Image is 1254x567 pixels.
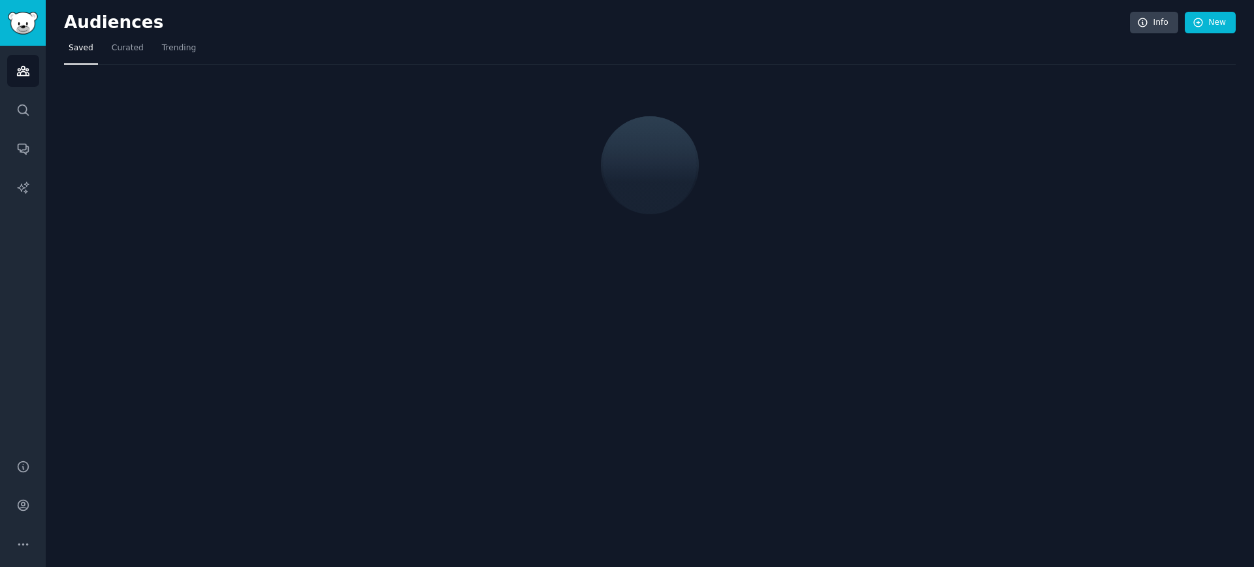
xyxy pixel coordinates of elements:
[8,12,38,35] img: GummySearch logo
[107,38,148,65] a: Curated
[112,42,144,54] span: Curated
[1130,12,1178,34] a: Info
[157,38,201,65] a: Trending
[64,38,98,65] a: Saved
[69,42,93,54] span: Saved
[64,12,1130,33] h2: Audiences
[162,42,196,54] span: Trending
[1185,12,1236,34] a: New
